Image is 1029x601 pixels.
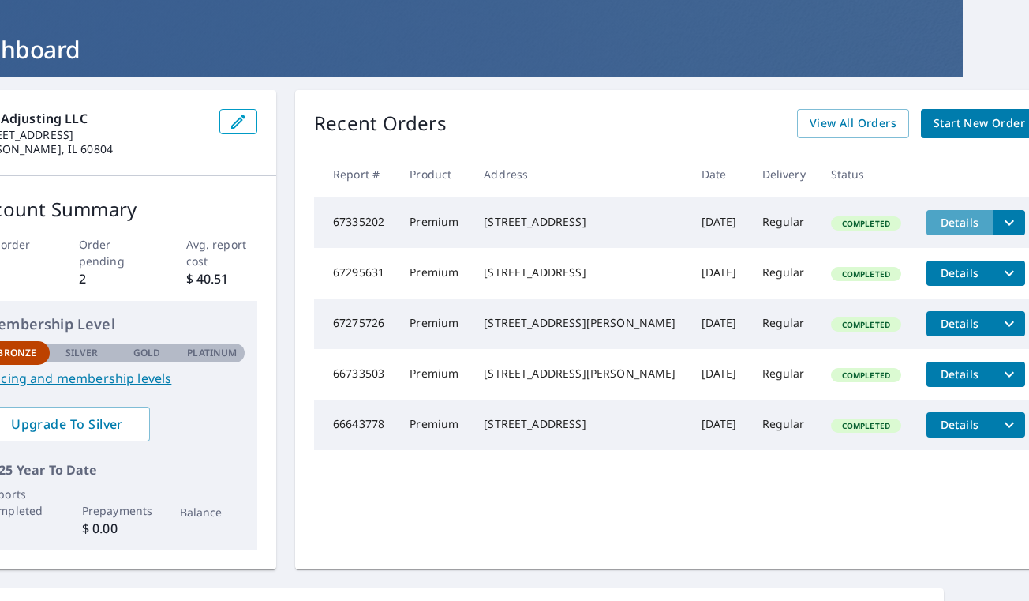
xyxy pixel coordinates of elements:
td: 66643778 [314,400,397,450]
td: Regular [750,400,818,450]
div: [STREET_ADDRESS] [484,416,675,432]
p: Platinum [187,346,237,360]
td: 67335202 [314,197,397,248]
th: Address [471,151,688,197]
td: 67295631 [314,248,397,299]
button: filesDropdownBtn-67335202 [993,210,1025,235]
div: [STREET_ADDRESS][PERSON_NAME] [484,315,675,331]
div: [STREET_ADDRESS] [484,214,675,230]
p: Recent Orders [314,109,447,138]
span: Details [936,215,983,230]
th: Report # [314,151,397,197]
p: $ 40.51 [186,269,258,288]
a: View All Orders [797,109,909,138]
button: filesDropdownBtn-66733503 [993,362,1025,387]
td: Premium [397,248,471,299]
th: Product [397,151,471,197]
p: Prepayments [82,502,148,519]
p: Gold [133,346,160,360]
p: $ 0.00 [82,519,148,538]
button: filesDropdownBtn-67295631 [993,261,1025,286]
td: Regular [750,197,818,248]
th: Delivery [750,151,818,197]
td: [DATE] [689,248,750,299]
td: Regular [750,349,818,400]
th: Status [818,151,914,197]
td: Premium [397,400,471,450]
span: Completed [833,370,900,381]
span: Completed [833,218,900,229]
span: Start New Order [934,114,1025,133]
p: 2 [79,269,151,288]
span: Details [936,316,983,331]
td: [DATE] [689,299,750,349]
td: [DATE] [689,349,750,400]
span: View All Orders [810,114,896,133]
span: Completed [833,420,900,431]
div: [STREET_ADDRESS] [484,265,675,280]
td: Regular [750,299,818,349]
span: Completed [833,269,900,280]
button: detailsBtn-66733503 [926,362,993,387]
span: Details [936,417,983,432]
td: [DATE] [689,400,750,450]
span: Details [936,366,983,381]
td: Regular [750,248,818,299]
td: Premium [397,349,471,400]
p: Avg. report cost [186,236,258,269]
p: Silver [65,346,99,360]
td: 66733503 [314,349,397,400]
td: Premium [397,299,471,349]
span: Details [936,265,983,280]
td: Premium [397,197,471,248]
button: filesDropdownBtn-67275726 [993,311,1025,336]
div: [STREET_ADDRESS][PERSON_NAME] [484,366,675,381]
button: detailsBtn-67275726 [926,311,993,336]
button: detailsBtn-66643778 [926,412,993,438]
td: [DATE] [689,197,750,248]
span: Completed [833,319,900,330]
td: 67275726 [314,299,397,349]
button: filesDropdownBtn-66643778 [993,412,1025,438]
th: Date [689,151,750,197]
p: Order pending [79,236,151,269]
p: Balance [180,504,245,520]
button: detailsBtn-67335202 [926,210,993,235]
button: detailsBtn-67295631 [926,261,993,286]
